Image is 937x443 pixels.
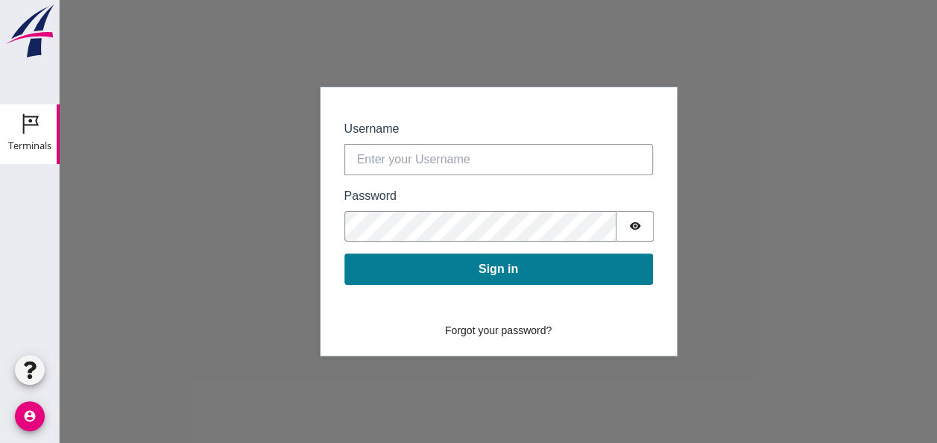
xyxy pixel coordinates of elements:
label: Password [285,187,593,205]
button: Forgot your password? [376,318,502,344]
label: Username [285,120,593,138]
input: Enter your Username [285,144,593,175]
button: Show password [557,211,594,242]
button: Sign in [285,254,593,285]
div: Terminals [8,141,51,151]
img: logo-small.a267ee39.svg [3,4,57,59]
i: account_circle [15,401,45,431]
